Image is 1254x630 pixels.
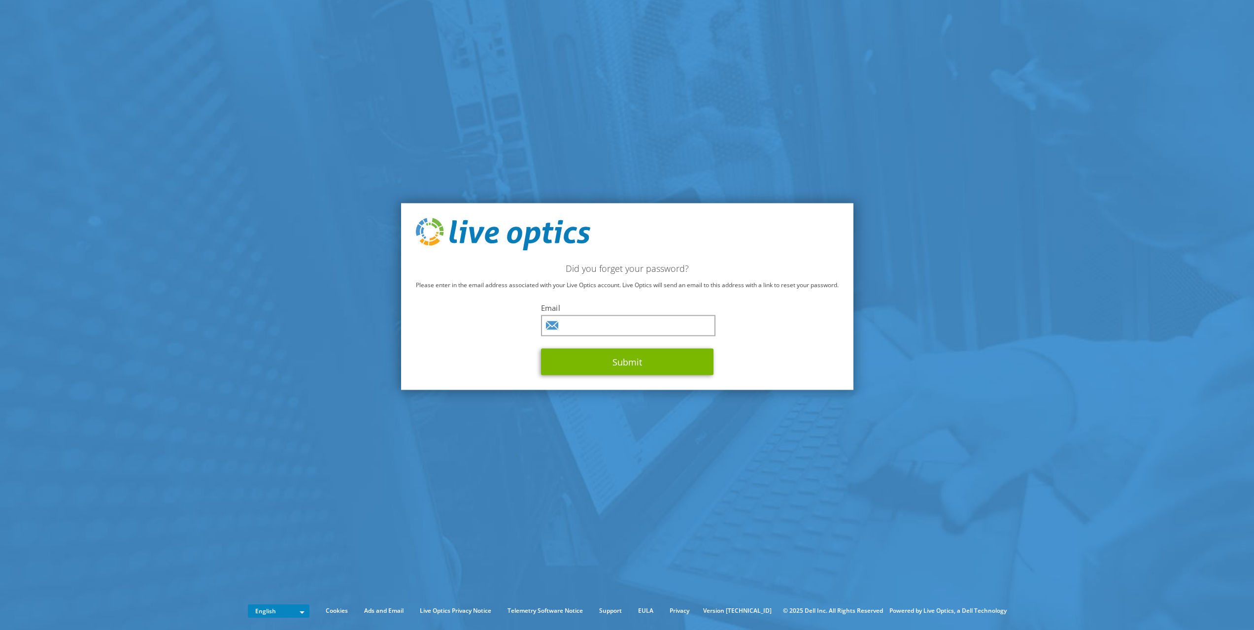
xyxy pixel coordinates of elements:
[889,605,1007,616] li: Powered by Live Optics, a Dell Technology
[698,605,777,616] li: Version [TECHNICAL_ID]
[541,302,713,312] label: Email
[631,605,661,616] a: EULA
[357,605,411,616] a: Ads and Email
[541,348,713,375] button: Submit
[500,605,590,616] a: Telemetry Software Notice
[662,605,697,616] a: Privacy
[318,605,355,616] a: Cookies
[416,263,839,273] h2: Did you forget your password?
[416,279,839,290] p: Please enter in the email address associated with your Live Optics account. Live Optics will send...
[412,605,499,616] a: Live Optics Privacy Notice
[592,605,629,616] a: Support
[778,605,888,616] li: © 2025 Dell Inc. All Rights Reserved
[416,218,590,251] img: live_optics_svg.svg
